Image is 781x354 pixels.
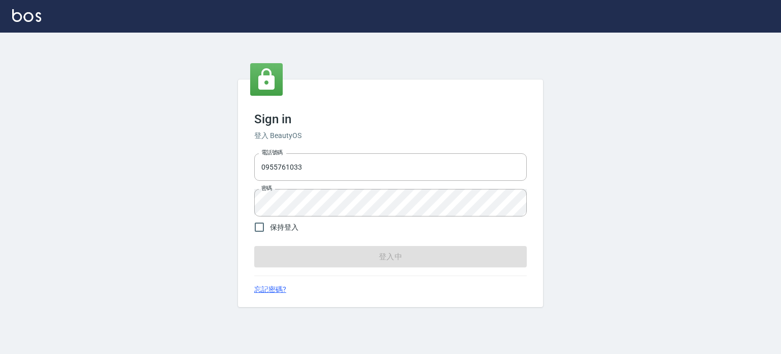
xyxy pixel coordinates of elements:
[12,9,41,22] img: Logo
[254,112,527,126] h3: Sign in
[261,184,272,192] label: 密碼
[254,130,527,141] h6: 登入 BeautyOS
[270,222,298,233] span: 保持登入
[254,284,286,295] a: 忘記密碼?
[261,149,283,156] label: 電話號碼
